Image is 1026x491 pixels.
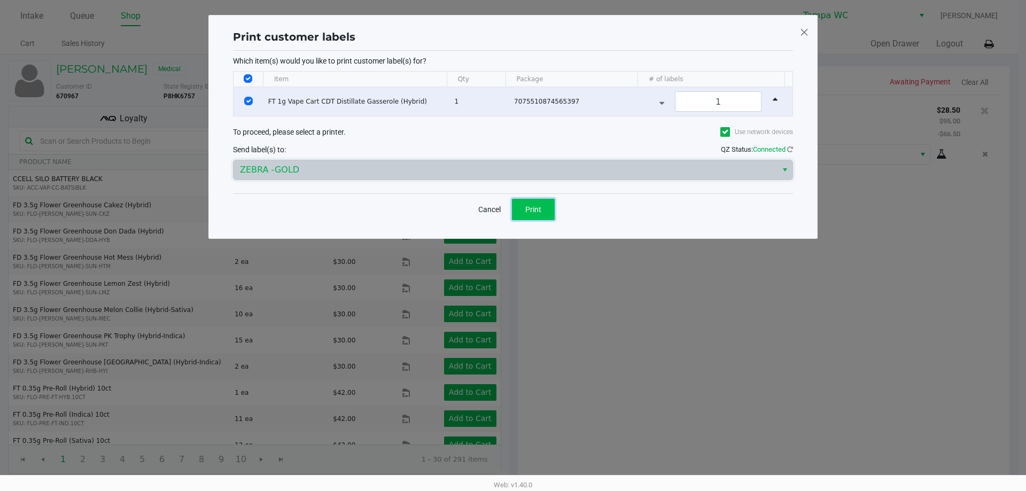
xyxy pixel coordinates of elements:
[509,87,643,116] td: 7075510874565397
[494,481,532,489] span: Web: v1.40.0
[234,72,792,116] div: Data table
[447,72,506,87] th: Qty
[471,199,508,220] button: Cancel
[721,145,793,153] span: QZ Status:
[244,97,253,105] input: Select Row
[240,163,771,176] span: ZEBRA -GOLD
[233,145,286,154] span: Send label(s) to:
[506,72,638,87] th: Package
[777,160,792,180] button: Select
[525,205,541,214] span: Print
[512,199,555,220] button: Print
[244,74,252,83] input: Select All Rows
[263,87,450,116] td: FT 1g Vape Cart CDT Distillate Gasserole (Hybrid)
[233,29,355,45] h1: Print customer labels
[449,87,509,116] td: 1
[233,128,346,136] span: To proceed, please select a printer.
[638,72,784,87] th: # of labels
[753,145,786,153] span: Connected
[720,127,793,137] label: Use network devices
[233,56,793,66] p: Which item(s) would you like to print customer label(s) for?
[263,72,447,87] th: Item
